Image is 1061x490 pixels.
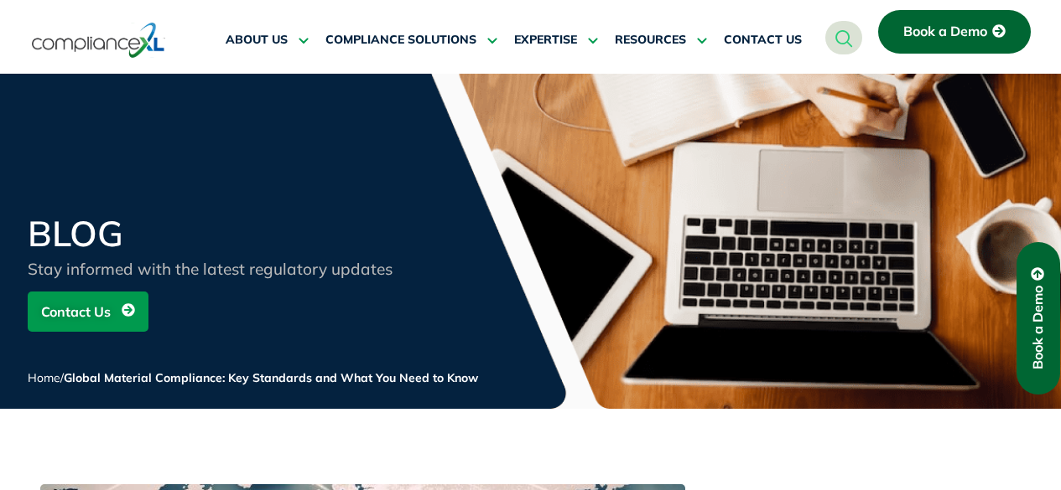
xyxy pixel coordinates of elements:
a: ABOUT US [226,20,309,60]
span: Book a Demo [1031,286,1046,369]
span: Contact Us [41,296,111,328]
a: RESOURCES [615,20,707,60]
a: Book a Demo [878,10,1031,54]
span: Book a Demo [903,24,987,39]
span: Global Material Compliance: Key Standards and What You Need to Know [64,370,478,385]
a: Book a Demo [1017,242,1060,395]
a: Home [28,370,60,385]
span: / [28,370,478,385]
a: CONTACT US [724,20,802,60]
span: ABOUT US [226,33,288,48]
span: RESOURCES [615,33,686,48]
a: navsearch-button [825,21,862,54]
span: Stay informed with the latest regulatory updates [28,259,393,279]
a: Contact Us [28,291,148,332]
span: EXPERTISE [514,33,577,48]
a: EXPERTISE [514,20,598,60]
span: CONTACT US [724,33,802,48]
span: COMPLIANCE SOLUTIONS [325,33,476,48]
h2: BLOG [28,216,430,251]
a: COMPLIANCE SOLUTIONS [325,20,497,60]
img: logo-one.svg [32,21,165,59]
